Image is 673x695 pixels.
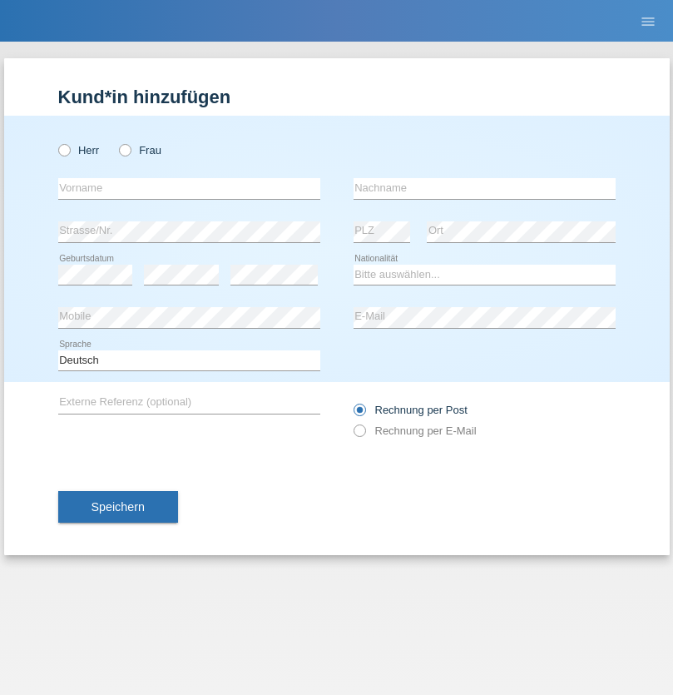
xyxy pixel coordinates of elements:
label: Rechnung per E-Mail [354,424,477,437]
label: Herr [58,144,100,156]
input: Rechnung per Post [354,404,364,424]
button: Speichern [58,491,178,523]
label: Frau [119,144,161,156]
i: menu [640,13,656,30]
a: menu [631,16,665,26]
span: Speichern [92,500,145,514]
input: Frau [119,144,130,155]
h1: Kund*in hinzufügen [58,87,616,107]
input: Rechnung per E-Mail [354,424,364,445]
input: Herr [58,144,69,155]
label: Rechnung per Post [354,404,468,416]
